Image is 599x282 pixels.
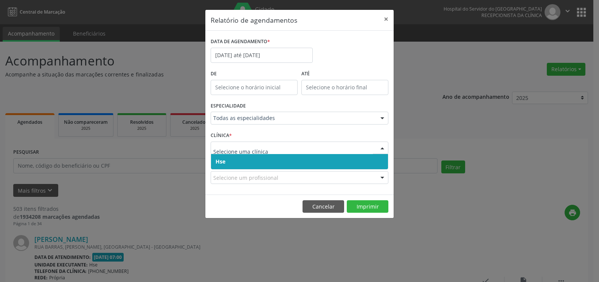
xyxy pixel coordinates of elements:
[303,200,344,213] button: Cancelar
[216,158,225,165] span: Hse
[379,10,394,28] button: Close
[211,36,270,48] label: DATA DE AGENDAMENTO
[211,100,246,112] label: ESPECIALIDADE
[301,80,388,95] input: Selecione o horário final
[301,68,388,80] label: ATÉ
[213,174,278,182] span: Selecione um profissional
[211,15,297,25] h5: Relatório de agendamentos
[211,130,232,142] label: CLÍNICA
[213,114,373,122] span: Todas as especialidades
[213,144,373,159] input: Selecione uma clínica
[211,68,298,80] label: De
[211,48,313,63] input: Selecione uma data ou intervalo
[347,200,388,213] button: Imprimir
[211,80,298,95] input: Selecione o horário inicial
